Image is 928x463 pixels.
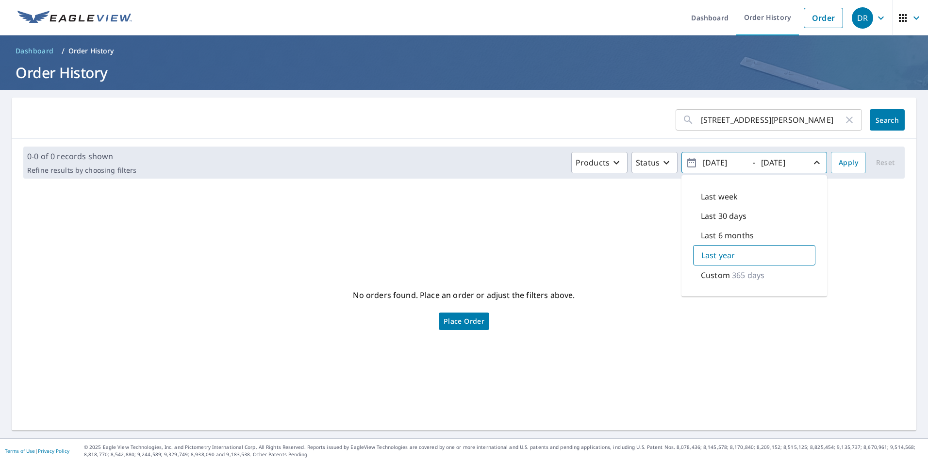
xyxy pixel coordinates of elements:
a: Place Order [439,313,489,330]
p: Refine results by choosing filters [27,166,136,175]
p: Last week [701,191,738,202]
h1: Order History [12,63,916,83]
div: Last 30 days [693,206,815,226]
p: Order History [68,46,114,56]
button: Status [631,152,678,173]
p: No orders found. Place an order or adjust the filters above. [353,287,575,303]
p: Custom [701,269,730,281]
span: - [686,154,823,171]
div: Custom365 days [693,265,815,285]
span: Place Order [444,319,484,324]
div: Last week [693,187,815,206]
a: Terms of Use [5,447,35,454]
input: Address, Report #, Claim ID, etc. [701,106,844,133]
span: Apply [839,157,858,169]
p: Products [576,157,610,168]
button: Products [571,152,628,173]
a: Privacy Policy [38,447,69,454]
div: Last 6 months [693,226,815,245]
p: 365 days [732,269,764,281]
p: | [5,448,69,454]
span: Dashboard [16,46,54,56]
input: yyyy/mm/dd [758,155,806,170]
p: Last 6 months [701,230,754,241]
span: Search [878,116,897,125]
p: Last 30 days [701,210,746,222]
a: Order [804,8,843,28]
li: / [62,45,65,57]
button: - [681,152,827,173]
button: Search [870,109,905,131]
nav: breadcrumb [12,43,916,59]
button: Apply [831,152,866,173]
p: 0-0 of 0 records shown [27,150,136,162]
div: DR [852,7,873,29]
p: © 2025 Eagle View Technologies, Inc. and Pictometry International Corp. All Rights Reserved. Repo... [84,444,923,458]
div: Last year [693,245,815,265]
a: Dashboard [12,43,58,59]
p: Status [636,157,660,168]
p: Last year [701,249,735,261]
img: EV Logo [17,11,132,25]
input: yyyy/mm/dd [700,155,747,170]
